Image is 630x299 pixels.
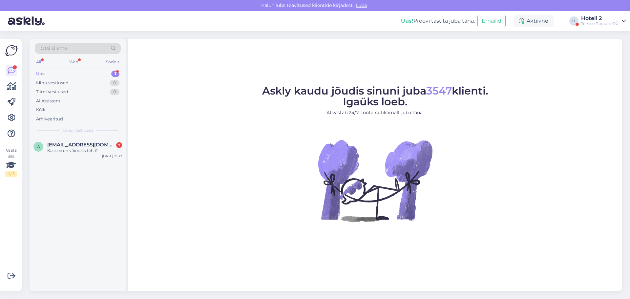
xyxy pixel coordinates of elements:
[426,84,452,97] span: 3547
[37,144,40,149] span: a
[47,142,115,148] span: annaku2424@gmail.com
[63,127,93,133] span: Uued vestlused
[35,58,42,66] div: All
[477,15,506,27] button: Emailid
[401,18,413,24] b: Uus!
[5,44,18,57] img: Askly Logo
[41,45,67,52] span: Otsi kliente
[110,80,119,86] div: 0
[110,89,119,95] div: 0
[354,2,369,8] span: Luba
[262,109,488,116] p: AI vastab 24/7. Tööta nutikamalt juba täna.
[36,71,45,77] div: Uus
[47,148,122,154] div: Kas see on võimalik teha?
[36,116,63,122] div: Arhiveeritud
[36,107,46,113] div: Kõik
[581,16,626,26] a: Hotell 2Tervise Paradiis OÜ
[36,80,69,86] div: Minu vestlused
[514,15,554,27] div: Aktiivne
[581,16,619,21] div: Hotell 2
[36,98,60,104] div: AI Assistent
[111,71,119,77] div: 1
[5,147,17,177] div: Vaata siia
[316,121,434,240] img: No Chat active
[36,89,68,95] div: Tiimi vestlused
[5,171,17,177] div: 0 / 3
[102,154,122,159] div: [DATE] 21:37
[68,58,79,66] div: Web
[116,142,122,148] div: 7
[581,21,619,26] div: Tervise Paradiis OÜ
[262,84,488,108] span: Askly kaudu jõudis sinuni juba klienti. Igaüks loeb.
[401,17,475,25] div: Proovi tasuta juba täna:
[105,58,121,66] div: Socials
[569,16,578,26] div: H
